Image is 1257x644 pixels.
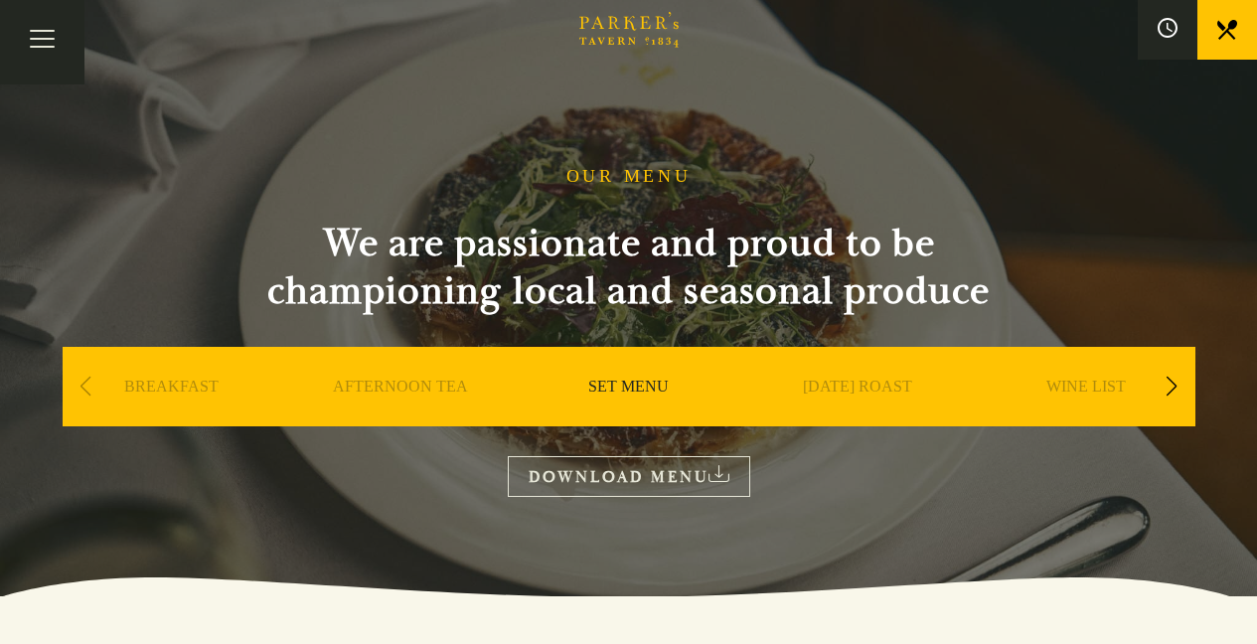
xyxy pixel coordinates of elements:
a: BREAKFAST [124,377,219,456]
h2: We are passionate and proud to be championing local and seasonal produce [232,220,1026,315]
div: 2 / 9 [291,347,510,486]
div: 5 / 9 [977,347,1195,486]
div: Previous slide [73,365,99,408]
div: 4 / 9 [748,347,967,486]
div: 1 / 9 [63,347,281,486]
div: Next slide [1159,365,1185,408]
a: DOWNLOAD MENU [508,456,750,497]
a: AFTERNOON TEA [333,377,468,456]
a: WINE LIST [1046,377,1126,456]
a: SET MENU [588,377,669,456]
a: [DATE] ROAST [803,377,912,456]
div: 3 / 9 [520,347,738,486]
h1: OUR MENU [566,166,692,188]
